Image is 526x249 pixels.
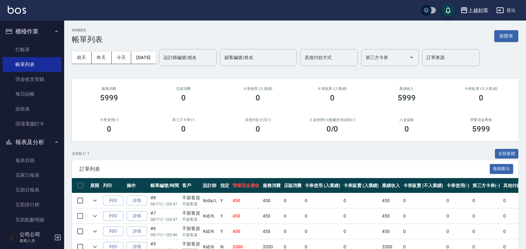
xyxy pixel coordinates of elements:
td: 0 [471,224,502,239]
td: Kid /K [201,209,219,224]
td: Kid /K [201,224,219,239]
p: 08/11 (一) 20:47 [150,201,179,207]
h3: 0 [107,125,111,133]
th: 營業現金應收 [231,178,261,193]
button: expand row [90,227,100,236]
button: 上越鉑客 [458,4,491,17]
button: 昨天 [92,52,112,64]
button: 櫃檯作業 [3,23,62,40]
h2: 卡券使用(-) [80,118,139,122]
td: 0 [471,193,502,208]
td: Y [219,224,231,239]
h3: 5999 [100,93,118,102]
td: 450 [380,209,402,224]
button: expand row [90,196,100,205]
th: 卡券使用 (入業績) [303,178,342,193]
h3: 0 [256,125,260,133]
td: 0 [471,209,502,224]
th: 卡券使用(-) [445,178,471,193]
div: 不留客資 [182,210,200,217]
p: 共 8 筆, 1 / 1 [72,151,89,157]
h3: 0 [404,125,409,133]
td: 0 [342,193,381,208]
h3: 帳單列表 [72,35,103,44]
th: 第三方卡券(-) [471,178,502,193]
p: 08/11 (一) 20:47 [150,217,179,222]
button: save [442,4,454,17]
td: 0 [402,209,445,224]
span: 訂單列表 [80,166,490,172]
h5: 公司公司 [20,231,52,238]
h2: 卡券販賣 (不入業績) [452,87,511,91]
button: 列印 [103,211,123,221]
a: 打帳單 [3,42,62,57]
td: 0 [342,209,381,224]
td: 0 [445,193,471,208]
h2: 入金使用(-) /點數折抵金額(-) [303,118,362,122]
img: Logo [8,6,26,14]
td: linda /L [201,193,219,208]
td: 450 [380,193,402,208]
td: Y [219,193,231,208]
p: 不留客資 [182,232,200,238]
a: 詳情 [127,211,147,221]
div: 不留客資 [182,241,200,247]
a: 互助點數明細 [3,212,62,227]
td: 0 [445,224,471,239]
a: 每日結帳 [3,87,62,101]
td: 0 [402,224,445,239]
h2: 卡券使用 (入業績) [228,87,287,91]
button: 報表匯出 [490,164,513,174]
td: 450 [380,224,402,239]
td: 0 [282,224,303,239]
h3: 0 [256,93,260,102]
button: 全部展開 [495,149,519,159]
td: 0 [303,224,342,239]
h2: 營業現金應收 [452,118,511,122]
button: 登出 [494,4,518,16]
a: 報表匯出 [490,166,513,172]
p: 服務人員 [20,238,52,244]
th: 服務消費 [261,178,282,193]
a: 互助日報表 [3,183,62,197]
button: 今天 [112,52,131,64]
h3: 5999 [472,125,490,133]
button: Open [406,52,417,63]
p: 08/11 (一) 20:46 [150,232,179,238]
a: 互助排行榜 [3,197,62,212]
td: 450 [231,209,261,224]
a: 排班表 [3,102,62,116]
button: 新開單 [494,30,518,42]
h3: 0 [330,93,335,102]
td: 450 [261,209,282,224]
th: 設計師 [201,178,219,193]
td: 0 [402,193,445,208]
p: 不留客資 [182,217,200,222]
h3: 0 [181,125,186,133]
td: 0 [282,209,303,224]
a: 詳情 [127,227,147,236]
h3: 服務消費 [80,87,139,91]
td: 450 [231,224,261,239]
h2: ORDERS [72,28,103,32]
img: Person [5,231,18,244]
div: 不留客資 [182,194,200,201]
h3: 0 [181,93,186,102]
h2: 卡券販賣 (入業績) [303,87,362,91]
th: 客戶 [181,178,202,193]
a: 帳單列表 [3,57,62,72]
div: 上越鉑客 [468,6,488,14]
a: 店家日報表 [3,168,62,183]
th: 卡券販賣 (不入業績) [402,178,445,193]
button: [DATE] [131,52,156,64]
td: 0 [303,193,342,208]
td: 0 [303,209,342,224]
th: 業績收入 [380,178,402,193]
th: 帳單編號/時間 [149,178,181,193]
th: 操作 [125,178,149,193]
a: 報表目錄 [3,153,62,168]
a: 詳情 [127,196,147,206]
button: 前天 [72,52,92,64]
button: 報表及分析 [3,134,62,150]
th: 展開 [89,178,101,193]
